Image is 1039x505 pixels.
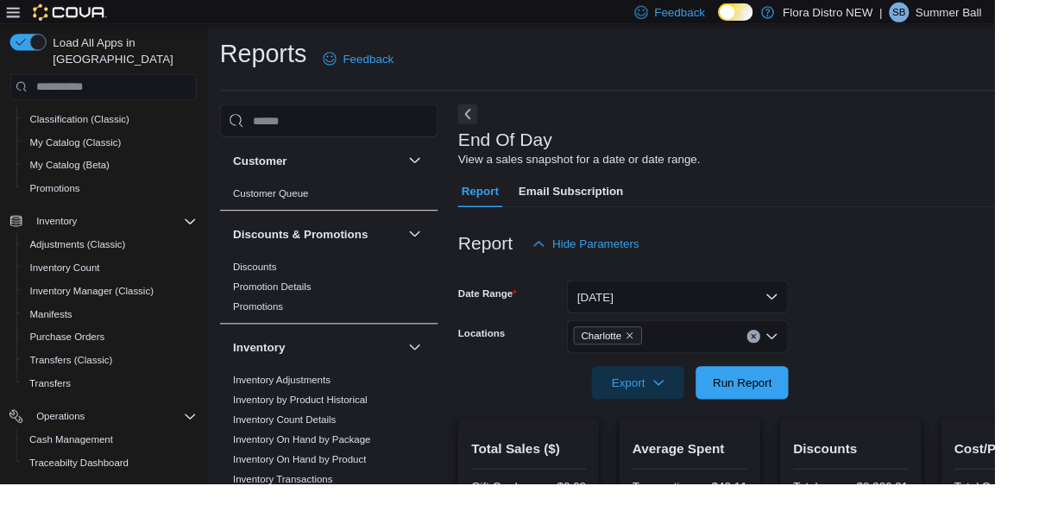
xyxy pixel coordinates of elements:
[423,234,444,255] button: Discounts & Promotions
[24,294,167,314] a: Inventory Manager (Classic)
[243,293,325,306] span: Promotion Details
[17,243,212,268] button: Adjustments (Classic)
[243,432,351,445] a: Inventory Count Details
[243,273,289,285] a: Discounts
[780,344,794,358] button: Clear input
[31,345,110,359] span: Purchase Orders
[929,3,949,23] div: Summer Ball
[17,161,212,185] button: My Catalog (Beta)
[3,423,212,447] button: Operations
[828,458,948,479] h2: Discounts
[478,244,535,265] h3: Report
[478,341,527,355] label: Locations
[31,321,75,335] span: Manifests
[24,390,81,411] a: Transfers
[38,224,80,238] span: Inventory
[17,388,212,413] button: Transfers
[17,364,212,388] button: Transfers (Classic)
[24,473,142,494] a: Traceabilty Dashboard
[243,196,322,208] a: Customer Queue
[918,3,922,23] p: |
[24,294,205,314] span: Inventory Manager (Classic)
[24,366,205,387] span: Transfers (Classic)
[35,4,111,22] img: Cova
[478,136,576,157] h3: End Of Day
[17,112,212,136] button: Classification (Classic)
[230,192,457,219] div: Customer
[243,195,322,209] span: Customer Queue
[24,390,205,411] span: Transfers
[17,268,212,292] button: Inventory Count
[478,109,499,129] button: Next
[652,345,663,356] button: Remove Charlotte from selection in this group
[243,236,384,253] h3: Discounts & Promotions
[750,3,786,22] input: Dark Mode
[24,245,205,266] span: Adjustments (Classic)
[31,452,118,466] span: Cash Management
[31,166,115,180] span: My Catalog (Beta)
[243,236,419,253] button: Discounts & Promotions
[243,411,384,425] span: Inventory by Product Historical
[817,3,911,23] p: Flora Distro NEW
[31,425,96,445] button: Operations
[482,182,520,217] span: Report
[24,449,125,470] a: Cash Management
[17,185,212,209] button: Promotions
[24,318,82,338] a: Manifests
[31,425,205,445] span: Operations
[243,390,345,404] span: Inventory Adjustments
[243,474,382,486] a: Inventory On Hand by Product
[956,3,1025,23] p: Summer Ball
[592,293,823,327] button: [DATE]
[24,269,205,290] span: Inventory Count
[243,432,351,445] span: Inventory Count Details
[24,114,142,135] a: Classification (Classic)
[24,186,91,207] a: Promotions
[31,297,161,311] span: Inventory Manager (Classic)
[24,342,205,363] span: Purchase Orders
[24,138,134,159] a: My Catalog (Classic)
[243,294,325,306] a: Promotion Details
[17,447,212,471] button: Cash Management
[3,219,212,243] button: Inventory
[24,318,205,338] span: Manifests
[423,352,444,373] button: Inventory
[24,269,111,290] a: Inventory Count
[24,186,205,207] span: Promotions
[24,114,205,135] span: Classification (Classic)
[17,471,212,496] button: Traceabilty Dashboard
[24,473,205,494] span: Traceabilty Dashboard
[358,53,411,70] span: Feedback
[31,221,87,242] button: Inventory
[243,473,382,487] span: Inventory On Hand by Product
[24,342,116,363] a: Purchase Orders
[31,142,127,155] span: My Catalog (Classic)
[243,313,296,327] span: Promotions
[549,237,674,272] button: Hide Parameters
[230,39,320,73] h1: Reports
[17,136,212,161] button: My Catalog (Classic)
[243,391,345,403] a: Inventory Adjustments
[17,316,212,340] button: Manifests
[243,354,419,371] button: Inventory
[243,314,296,326] a: Promotions
[932,3,946,23] span: SB
[31,221,205,242] span: Inventory
[24,162,122,183] a: My Catalog (Beta)
[31,117,135,131] span: Classification (Classic)
[607,342,649,359] span: Charlotte
[745,391,807,408] span: Run Report
[38,428,89,442] span: Operations
[31,394,74,407] span: Transfers
[478,300,539,313] label: Date Range
[542,182,652,217] span: Email Subscription
[492,458,612,479] h2: Total Sales ($)
[243,453,387,465] a: Inventory On Hand by Package
[243,354,298,371] h3: Inventory
[31,249,131,262] span: Adjustments (Classic)
[24,138,205,159] span: My Catalog (Classic)
[24,366,124,387] a: Transfers (Classic)
[727,382,823,417] button: Run Report
[618,382,715,417] button: Export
